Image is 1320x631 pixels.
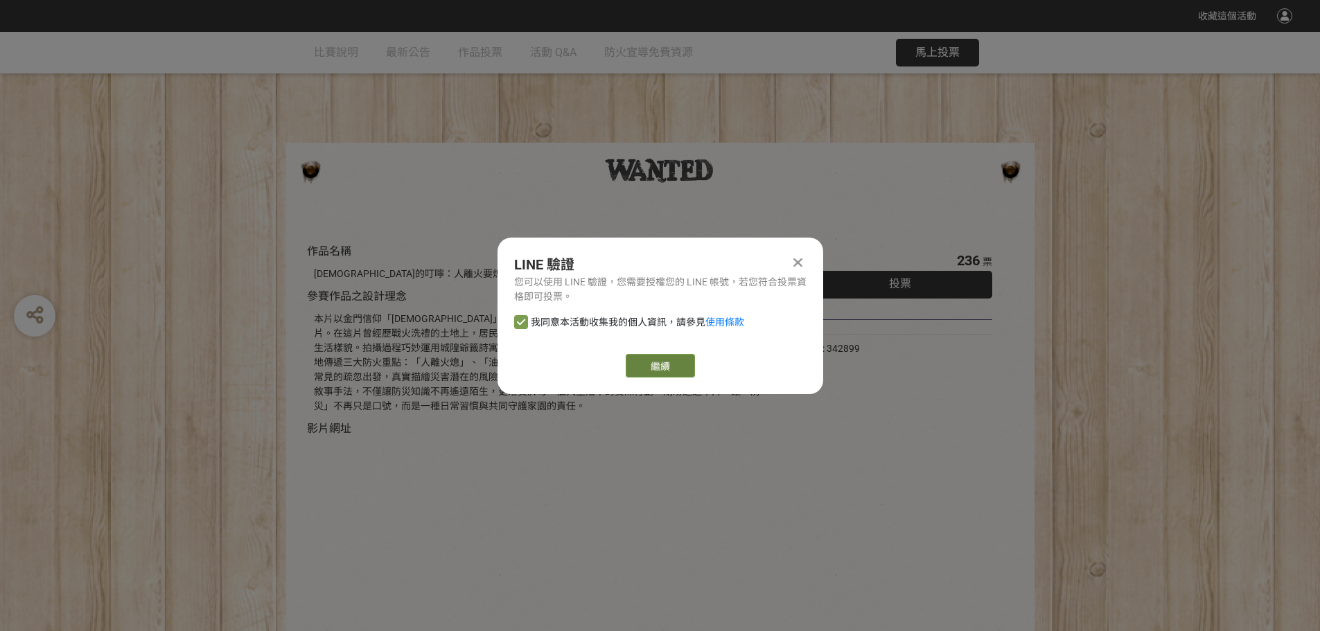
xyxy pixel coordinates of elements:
[808,343,860,354] span: SID: 342899
[1198,10,1256,21] span: 收藏這個活動
[530,46,577,59] span: 活動 Q&A
[458,46,502,59] span: 作品投票
[514,275,807,304] div: 您可以使用 LINE 驗證，您需要授權您的 LINE 帳號，若您符合投票資格即可投票。
[896,39,979,66] button: 馬上投票
[514,254,807,275] div: LINE 驗證
[314,46,358,59] span: 比賽說明
[983,256,992,267] span: 票
[530,32,577,73] a: 活動 Q&A
[889,277,911,290] span: 投票
[386,32,430,73] a: 最新公告
[531,315,744,330] span: 我同意本活動收集我的個人資訊，請參見
[915,46,960,59] span: 馬上投票
[604,46,693,59] span: 防火宣導免費資源
[314,32,358,73] a: 比賽說明
[957,252,980,269] span: 236
[314,267,766,281] div: [DEMOGRAPHIC_DATA]的叮嚀：人離火要熄，住警器不離
[307,422,351,435] span: 影片網址
[604,32,693,73] a: 防火宣導免費資源
[314,312,766,414] div: 本片以金門信仰「[DEMOGRAPHIC_DATA]」為文化核心，融合現代科技，打造具人文溫度的防災教育影片。在這片曾經歷戰火洗禮的土地上，居民習慣向城隍爺求籤問事、解決疑難，也形塑出信仰深植日...
[705,317,744,328] a: 使用條款
[307,245,351,258] span: 作品名稱
[626,354,695,377] a: 繼續
[386,46,430,59] span: 最新公告
[458,32,502,73] a: 作品投票
[307,290,407,303] span: 參賽作品之設計理念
